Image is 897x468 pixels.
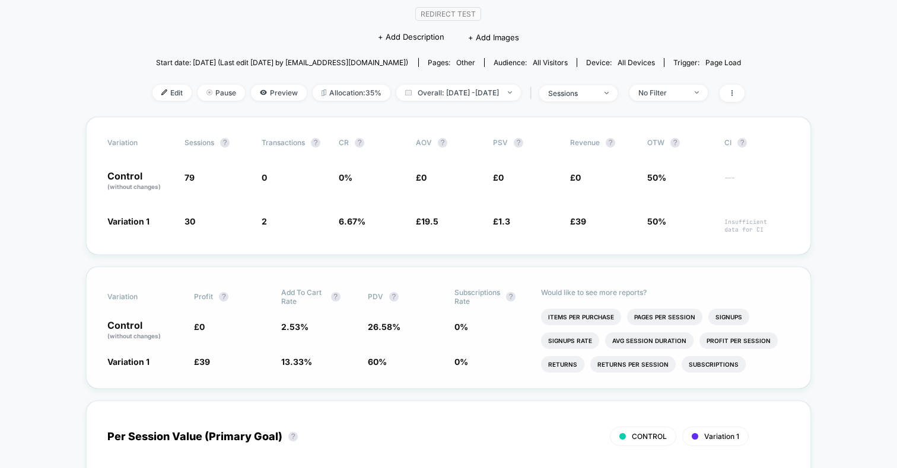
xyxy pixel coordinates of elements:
span: Profit [194,292,213,301]
span: £ [570,172,581,182]
span: Variation 1 [107,357,149,367]
li: Signups Rate [541,332,599,349]
img: edit [161,89,167,95]
span: CONTROL [632,432,667,441]
span: Insufficient data for CI [724,218,790,233]
span: 0 [199,322,205,332]
li: Avg Session Duration [605,332,694,349]
span: Page Load [705,58,741,67]
span: Transactions [262,138,305,147]
img: end [695,91,699,94]
span: 0 [421,172,427,182]
button: ? [331,292,341,302]
span: 2 [262,216,267,226]
span: PDV [368,292,383,301]
span: £ [416,216,438,226]
span: other [456,58,475,67]
div: No Filter [638,88,686,97]
span: Device: [577,58,664,67]
span: 60 % [368,357,387,367]
span: Add To Cart Rate [281,288,325,306]
span: Variation 1 [107,216,149,226]
button: ? [670,138,680,148]
span: All Visitors [533,58,568,67]
span: 6.67 % [339,216,365,226]
span: + Add Description [378,31,444,43]
li: Returns Per Session [590,356,676,373]
span: Allocation: 35% [313,85,390,101]
span: £ [416,172,427,182]
span: OTW [647,138,712,148]
button: ? [514,138,523,148]
button: ? [288,432,298,441]
span: 39 [575,216,586,226]
img: rebalance [322,89,326,96]
span: Sessions [185,138,214,147]
p: Would like to see more reports? [541,288,790,297]
span: Preview [251,85,307,101]
span: Subscriptions Rate [454,288,500,306]
button: ? [606,138,615,148]
span: £ [194,357,210,367]
button: ? [506,292,516,302]
img: end [206,89,212,95]
span: Variation [107,138,173,148]
button: ? [389,292,399,302]
img: end [605,92,609,94]
span: 19.5 [421,216,438,226]
span: Variation 1 [704,432,739,441]
span: (without changes) [107,183,161,190]
span: Variation [107,288,173,306]
span: + Add Images [468,33,519,42]
span: £ [194,322,205,332]
span: Overall: [DATE] - [DATE] [396,85,521,101]
span: 1.3 [498,216,510,226]
span: 0 % [339,172,352,182]
span: 13.33 % [281,357,312,367]
span: 26.58 % [368,322,400,332]
span: £ [493,216,510,226]
span: 0 [575,172,581,182]
li: Returns [541,356,584,373]
button: ? [737,138,747,148]
span: £ [493,172,504,182]
span: 0 [498,172,504,182]
li: Items Per Purchase [541,309,621,325]
li: Signups [708,309,749,325]
span: 0 [262,172,267,182]
li: Pages Per Session [627,309,702,325]
span: 79 [185,172,195,182]
span: Revenue [570,138,600,147]
span: | [527,85,539,102]
span: --- [724,174,790,191]
span: Pause [198,85,245,101]
img: calendar [405,89,412,95]
div: sessions [548,89,596,98]
img: end [508,91,512,94]
span: Redirect Test [415,7,481,21]
span: Start date: [DATE] (Last edit [DATE] by [EMAIL_ADDRESS][DOMAIN_NAME]) [156,58,408,67]
button: ? [220,138,230,148]
button: ? [311,138,320,148]
span: 30 [185,216,195,226]
div: Pages: [428,58,475,67]
span: CR [339,138,349,147]
span: (without changes) [107,332,161,339]
span: 0 % [454,357,468,367]
div: Audience: [494,58,568,67]
p: Control [107,171,173,191]
span: AOV [416,138,432,147]
button: ? [355,138,364,148]
span: 39 [199,357,210,367]
li: Profit Per Session [699,332,778,349]
span: 0 % [454,322,468,332]
li: Subscriptions [682,356,746,373]
span: 50% [647,172,666,182]
span: £ [570,216,586,226]
span: all devices [618,58,655,67]
p: Control [107,320,182,341]
span: Edit [152,85,192,101]
div: Trigger: [673,58,741,67]
button: ? [219,292,228,302]
span: 2.53 % [281,322,308,332]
